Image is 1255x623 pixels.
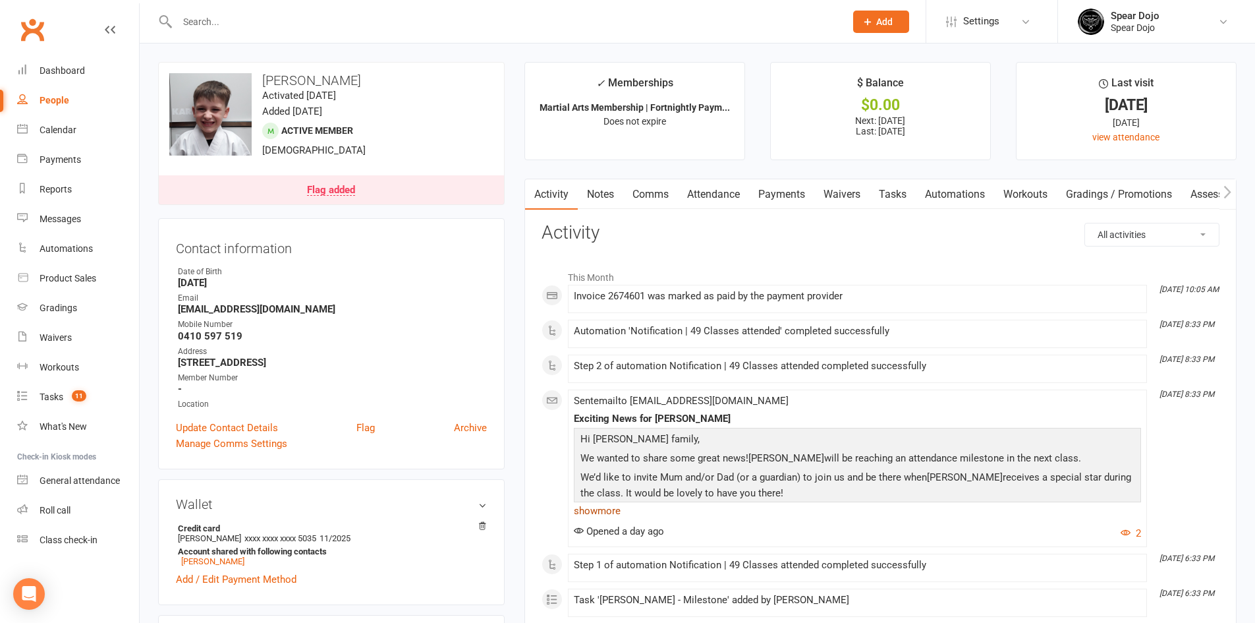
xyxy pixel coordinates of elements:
[176,521,487,568] li: [PERSON_NAME]
[1028,115,1224,130] div: [DATE]
[574,502,1141,520] a: show more
[178,345,487,358] div: Address
[40,273,96,283] div: Product Sales
[17,264,139,293] a: Product Sales
[596,77,605,90] i: ✓
[178,330,487,342] strong: 0410 597 519
[178,398,487,411] div: Location
[1159,554,1214,563] i: [DATE] 6:33 PM
[320,533,350,543] span: 11/2025
[454,420,487,436] a: Archive
[17,115,139,145] a: Calendar
[17,353,139,382] a: Workouts
[178,547,480,556] strong: Account shared with following contacts
[525,179,578,210] a: Activity
[1028,98,1224,112] div: [DATE]
[1057,179,1181,210] a: Gradings / Promotions
[749,179,814,210] a: Payments
[17,382,139,412] a: Tasks 11
[17,412,139,442] a: What's New
[40,214,81,224] div: Messages
[178,357,487,369] strong: [STREET_ADDRESS]
[17,86,139,115] a: People
[178,383,487,395] strong: -
[40,332,72,343] div: Waivers
[574,560,1141,571] div: Step 1 of automation Notification | 49 Classes attended completed successfully
[1111,22,1159,34] div: Spear Dojo
[623,179,678,210] a: Comms
[176,497,487,512] h3: Wallet
[40,421,87,432] div: What's New
[16,13,49,46] a: Clubworx
[356,420,375,436] a: Flag
[542,264,1219,285] li: This Month
[40,125,76,135] div: Calendar
[244,533,316,543] span: xxxx xxxx xxxx 5035
[17,56,139,86] a: Dashboard
[542,223,1219,243] h3: Activity
[72,390,86,401] span: 11
[40,184,72,194] div: Reports
[181,556,244,566] a: [PERSON_NAME]
[178,266,487,278] div: Date of Birth
[40,65,85,76] div: Dashboard
[577,450,1138,469] p: [PERSON_NAME]
[40,95,69,105] div: People
[580,471,927,483] span: We’d like to invite Mum and/or Dad (or a guardian) to join us and be there when
[963,7,999,36] span: Settings
[17,323,139,353] a: Waivers
[169,73,252,156] img: image1745397069.png
[176,572,296,587] a: Add / Edit Payment Method
[596,74,673,99] div: Memberships
[1159,285,1219,294] i: [DATE] 10:05 AM
[853,11,909,33] button: Add
[40,303,77,313] div: Gradings
[574,413,1141,425] div: Exciting News for [PERSON_NAME]
[603,116,666,127] span: Does not expire
[262,90,336,102] time: Activated [DATE]
[307,185,355,196] div: Flag added
[176,420,278,436] a: Update Contact Details
[17,525,139,555] a: Class kiosk mode
[814,179,870,210] a: Waivers
[178,277,487,289] strong: [DATE]
[173,13,836,31] input: Search...
[577,431,1138,450] p: Hi [PERSON_NAME] family,
[1092,132,1159,142] a: view attendance
[574,595,1141,606] div: Task '[PERSON_NAME] - Milestone' added by [PERSON_NAME]
[17,234,139,264] a: Automations
[176,236,487,256] h3: Contact information
[17,293,139,323] a: Gradings
[574,395,789,407] span: Sent email to [EMAIL_ADDRESS][DOMAIN_NAME]
[578,179,623,210] a: Notes
[1111,10,1159,22] div: Spear Dojo
[178,372,487,384] div: Member Number
[1159,589,1214,598] i: [DATE] 6:33 PM
[17,496,139,525] a: Roll call
[1159,320,1214,329] i: [DATE] 8:33 PM
[40,362,79,372] div: Workouts
[580,452,748,464] span: We wanted to share some great news!
[1159,390,1214,399] i: [DATE] 8:33 PM
[574,291,1141,302] div: Invoice 2674601 was marked as paid by the payment provider
[577,469,1138,504] p: [PERSON_NAME]
[783,115,978,136] p: Next: [DATE] Last: [DATE]
[40,475,120,486] div: General attendance
[262,144,366,156] span: [DEMOGRAPHIC_DATA]
[262,105,322,117] time: Added [DATE]
[857,74,904,98] div: $ Balance
[281,125,353,136] span: Active member
[13,578,45,610] div: Open Intercom Messenger
[17,175,139,204] a: Reports
[678,179,749,210] a: Attendance
[916,179,994,210] a: Automations
[17,466,139,496] a: General attendance kiosk mode
[1159,355,1214,364] i: [DATE] 8:33 PM
[17,204,139,234] a: Messages
[40,535,98,545] div: Class check-in
[574,525,664,537] span: Opened a day ago
[40,243,93,254] div: Automations
[178,303,487,315] strong: [EMAIL_ADDRESS][DOMAIN_NAME]
[178,292,487,305] div: Email
[540,102,730,113] strong: Martial Arts Membership | Fortnightly Paym...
